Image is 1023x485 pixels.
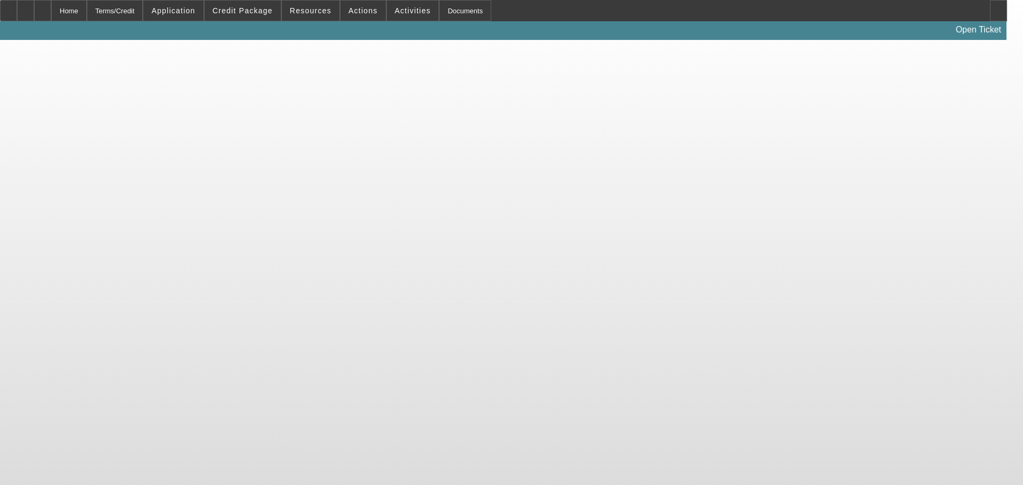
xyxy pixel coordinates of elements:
button: Actions [340,1,386,21]
span: Credit Package [213,6,273,15]
button: Resources [282,1,339,21]
button: Activities [387,1,439,21]
button: Credit Package [205,1,281,21]
button: Application [143,1,203,21]
span: Activities [395,6,431,15]
span: Application [151,6,195,15]
span: Actions [348,6,378,15]
span: Resources [290,6,331,15]
a: Open Ticket [952,21,1005,39]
